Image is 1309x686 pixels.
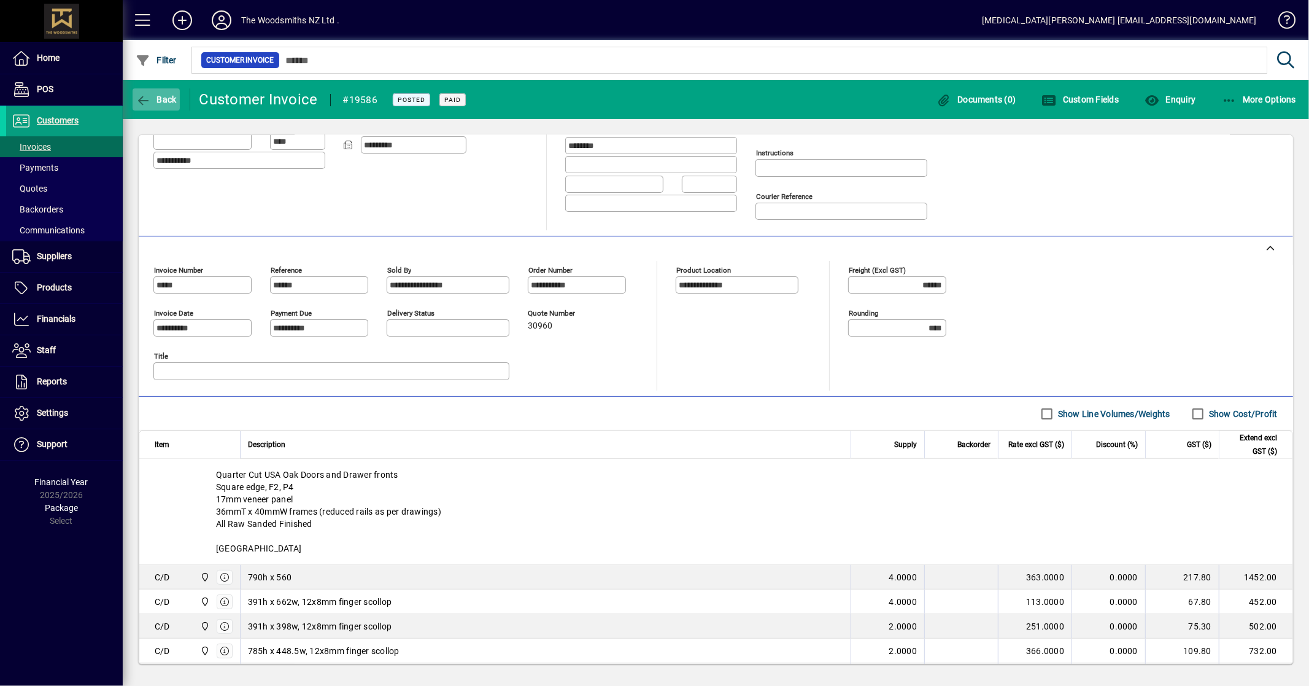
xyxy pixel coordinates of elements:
[6,241,123,272] a: Suppliers
[199,90,318,109] div: Customer Invoice
[343,90,378,110] div: #19586
[6,220,123,241] a: Communications
[202,9,241,31] button: Profile
[45,503,78,513] span: Package
[12,205,63,214] span: Backorders
[6,199,123,220] a: Backorders
[248,620,392,633] span: 391h x 398w, 12x8mm finger scollop
[444,96,461,104] span: Paid
[139,459,1292,564] div: Quarter Cut USA Oak Doors and Drawer fronts Square edge, F2, P4 17mm veneer panel 36mmT x 40mmW f...
[1219,614,1292,639] td: 502.00
[37,314,75,324] span: Financials
[37,439,68,449] span: Support
[1222,95,1297,104] span: More Options
[133,88,180,111] button: Back
[248,645,400,657] span: 785h x 448.5w, 12x8mm finger scollop
[248,571,292,583] span: 790h x 560
[37,283,72,292] span: Products
[756,192,813,201] mat-label: Courier Reference
[271,266,302,275] mat-label: Reference
[1145,590,1219,614] td: 67.80
[889,571,917,583] span: 4.0000
[12,163,58,173] span: Payments
[1269,2,1294,42] a: Knowledge Base
[154,266,203,275] mat-label: Invoice number
[387,309,434,318] mat-label: Delivery status
[1145,614,1219,639] td: 75.30
[37,251,72,261] span: Suppliers
[35,477,88,487] span: Financial Year
[1006,645,1064,657] div: 366.0000
[6,178,123,199] a: Quotes
[6,429,123,460] a: Support
[136,55,177,65] span: Filter
[271,309,312,318] mat-label: Payment due
[155,596,170,608] div: C/D
[155,620,170,633] div: C/D
[957,438,990,451] span: Backorder
[1145,565,1219,590] td: 217.80
[6,74,123,105] a: POS
[849,309,878,318] mat-label: Rounding
[1006,571,1064,583] div: 363.0000
[37,345,56,355] span: Staff
[123,88,190,111] app-page-header-button: Back
[1039,88,1122,111] button: Custom Fields
[889,620,917,633] span: 2.0000
[154,352,168,361] mat-label: Title
[933,88,1019,111] button: Documents (0)
[889,596,917,608] span: 4.0000
[6,304,123,335] a: Financials
[197,620,211,633] span: The Woodsmiths
[6,398,123,429] a: Settings
[1145,639,1219,663] td: 109.80
[37,115,79,125] span: Customers
[1227,431,1277,458] span: Extend excl GST ($)
[1056,408,1170,420] label: Show Line Volumes/Weights
[849,266,906,275] mat-label: Freight (excl GST)
[6,157,123,178] a: Payments
[155,438,169,451] span: Item
[241,10,339,30] div: The Woodsmiths NZ Ltd .
[398,96,425,104] span: Posted
[1207,408,1278,420] label: Show Cost/Profit
[37,376,67,386] span: Reports
[1145,95,1195,104] span: Enquiry
[37,408,68,418] span: Settings
[248,596,392,608] span: 391h x 662w, 12x8mm finger scollop
[1219,565,1292,590] td: 1452.00
[154,309,193,318] mat-label: Invoice date
[982,10,1257,30] div: [MEDICAL_DATA][PERSON_NAME] [EMAIL_ADDRESS][DOMAIN_NAME]
[133,49,180,71] button: Filter
[894,438,917,451] span: Supply
[1006,620,1064,633] div: 251.0000
[1072,614,1145,639] td: 0.0000
[6,335,123,366] a: Staff
[756,149,794,157] mat-label: Instructions
[206,54,274,66] span: Customer Invoice
[163,9,202,31] button: Add
[1187,438,1211,451] span: GST ($)
[6,367,123,397] a: Reports
[936,95,1016,104] span: Documents (0)
[12,225,85,235] span: Communications
[528,266,573,275] mat-label: Order number
[676,266,731,275] mat-label: Product location
[37,84,53,94] span: POS
[1072,639,1145,663] td: 0.0000
[1219,639,1292,663] td: 732.00
[6,136,123,157] a: Invoices
[197,644,211,658] span: The Woodsmiths
[12,184,47,193] span: Quotes
[889,645,917,657] span: 2.0000
[528,310,601,318] span: Quote number
[528,321,552,331] span: 30960
[387,266,411,275] mat-label: Sold by
[1006,596,1064,608] div: 113.0000
[197,595,211,609] span: The Woodsmiths
[12,142,51,152] span: Invoices
[136,95,177,104] span: Back
[1096,438,1138,451] span: Discount (%)
[155,571,170,583] div: C/D
[6,273,123,303] a: Products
